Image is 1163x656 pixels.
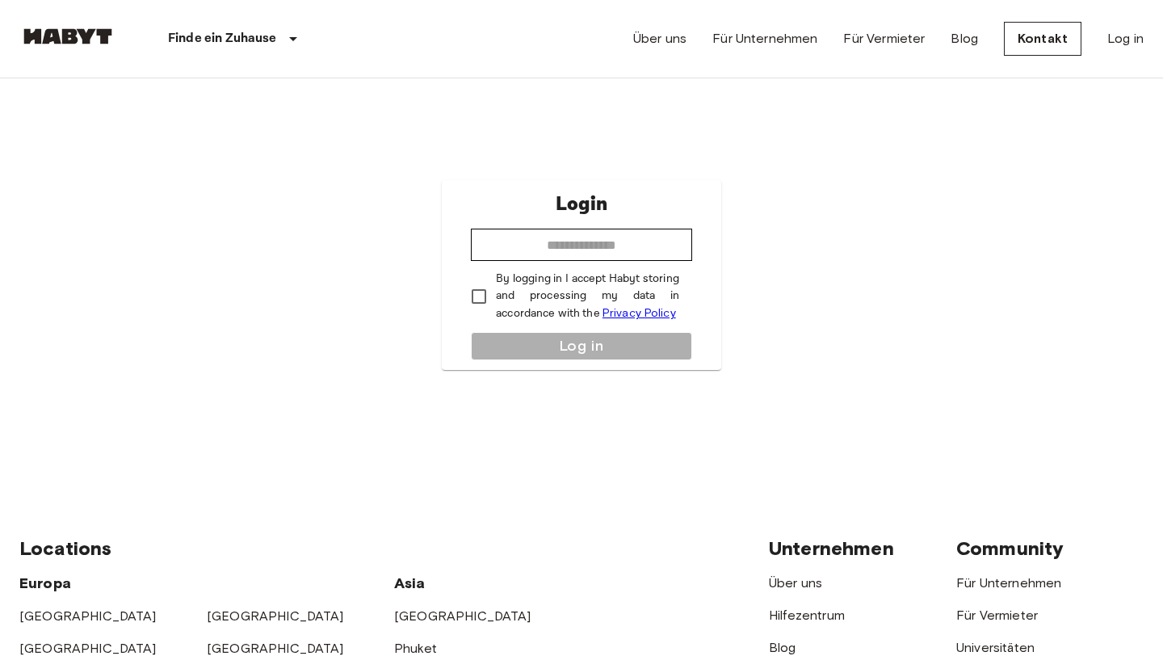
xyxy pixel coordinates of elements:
a: Über uns [633,29,686,48]
a: Log in [1107,29,1144,48]
a: Hilfezentrum [769,608,845,623]
p: By logging in I accept Habyt storing and processing my data in accordance with the [496,271,679,322]
a: Für Unternehmen [956,575,1061,591]
a: Für Vermieter [956,608,1038,623]
span: Locations [19,536,111,560]
a: [GEOGRAPHIC_DATA] [19,608,157,624]
a: Für Unternehmen [712,29,817,48]
a: Blog [951,29,978,48]
span: Community [956,536,1064,560]
a: Phuket [394,641,437,656]
a: Blog [769,640,796,655]
span: Europa [19,574,71,592]
a: Privacy Policy [602,306,676,320]
span: Asia [394,574,426,592]
a: [GEOGRAPHIC_DATA] [394,608,531,624]
p: Login [556,190,607,219]
p: Finde ein Zuhause [168,29,277,48]
a: [GEOGRAPHIC_DATA] [19,641,157,656]
a: Universitäten [956,640,1035,655]
a: Kontakt [1004,22,1081,56]
a: Über uns [769,575,822,591]
a: [GEOGRAPHIC_DATA] [207,608,344,624]
span: Unternehmen [769,536,894,560]
img: Habyt [19,28,116,44]
a: Für Vermieter [843,29,925,48]
a: [GEOGRAPHIC_DATA] [207,641,344,656]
